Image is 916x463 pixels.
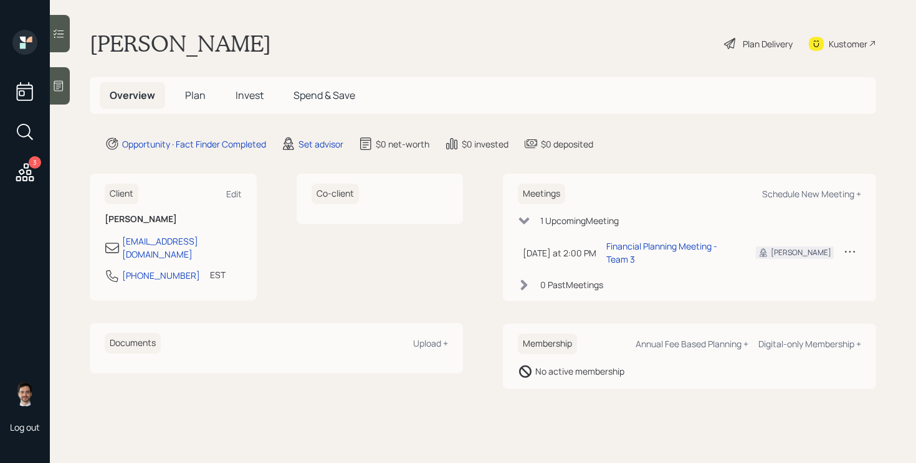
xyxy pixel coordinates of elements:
[122,235,242,261] div: [EMAIL_ADDRESS][DOMAIN_NAME]
[413,337,448,349] div: Upload +
[122,269,200,282] div: [PHONE_NUMBER]
[12,381,37,406] img: jonah-coleman-headshot.png
[541,138,593,151] div: $0 deposited
[185,88,206,102] span: Plan
[758,338,861,350] div: Digital-only Membership +
[236,88,264,102] span: Invest
[606,240,736,266] div: Financial Planning Meeting - Team 3
[540,214,619,227] div: 1 Upcoming Meeting
[376,138,429,151] div: $0 net-worth
[298,138,343,151] div: Set advisor
[518,184,565,204] h6: Meetings
[105,184,138,204] h6: Client
[226,188,242,200] div: Edit
[90,30,271,57] h1: [PERSON_NAME]
[210,268,226,281] div: EST
[762,188,861,200] div: Schedule New Meeting +
[312,184,359,204] h6: Co-client
[110,88,155,102] span: Overview
[29,156,41,169] div: 3
[523,246,596,260] div: [DATE] at 2:00 PM
[636,338,748,350] div: Annual Fee Based Planning +
[462,138,508,151] div: $0 invested
[122,138,266,151] div: Opportunity · Fact Finder Completed
[535,365,624,378] div: No active membership
[518,334,577,354] h6: Membership
[743,37,793,50] div: Plan Delivery
[293,88,355,102] span: Spend & Save
[540,278,603,291] div: 0 Past Meeting s
[105,214,242,225] h6: [PERSON_NAME]
[771,247,831,258] div: [PERSON_NAME]
[105,333,161,353] h6: Documents
[829,37,867,50] div: Kustomer
[10,421,40,433] div: Log out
